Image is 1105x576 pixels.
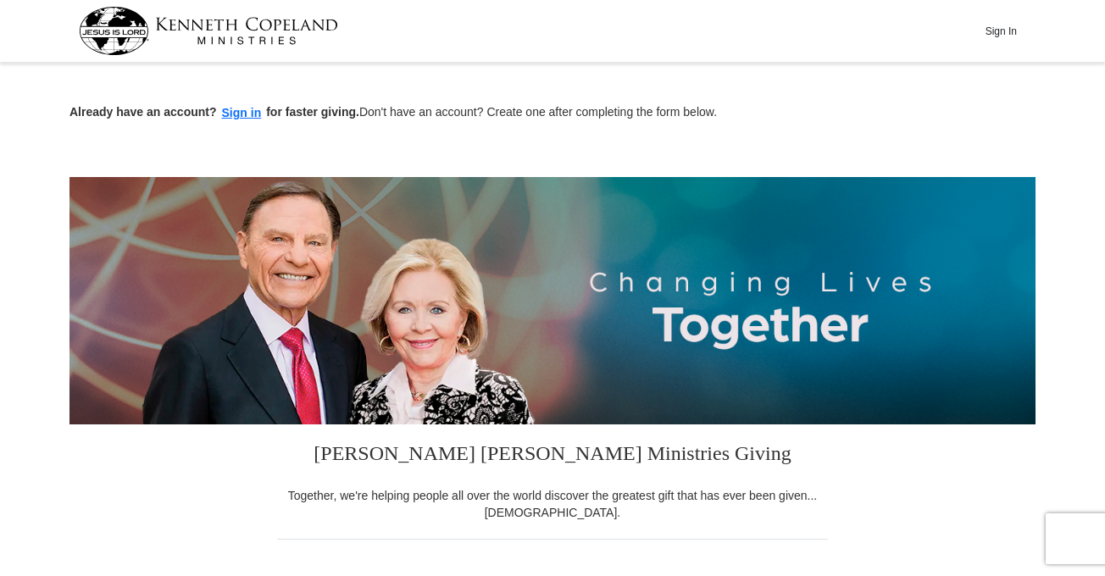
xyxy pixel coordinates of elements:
[69,103,1036,123] p: Don't have an account? Create one after completing the form below.
[217,103,267,123] button: Sign in
[277,424,828,487] h3: [PERSON_NAME] [PERSON_NAME] Ministries Giving
[975,18,1026,44] button: Sign In
[277,487,828,521] div: Together, we're helping people all over the world discover the greatest gift that has ever been g...
[69,105,359,119] strong: Already have an account? for faster giving.
[79,7,338,55] img: kcm-header-logo.svg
